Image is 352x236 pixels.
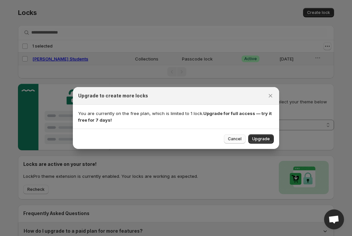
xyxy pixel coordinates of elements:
[78,92,148,99] h2: Upgrade to create more locks
[228,136,242,142] span: Cancel
[78,110,274,123] p: You are currently on the free plan, which is limited to 1 lock.
[252,136,270,142] span: Upgrade
[248,134,274,144] button: Upgrade
[324,209,344,229] div: Open chat
[266,91,275,100] button: Close
[224,134,246,144] button: Cancel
